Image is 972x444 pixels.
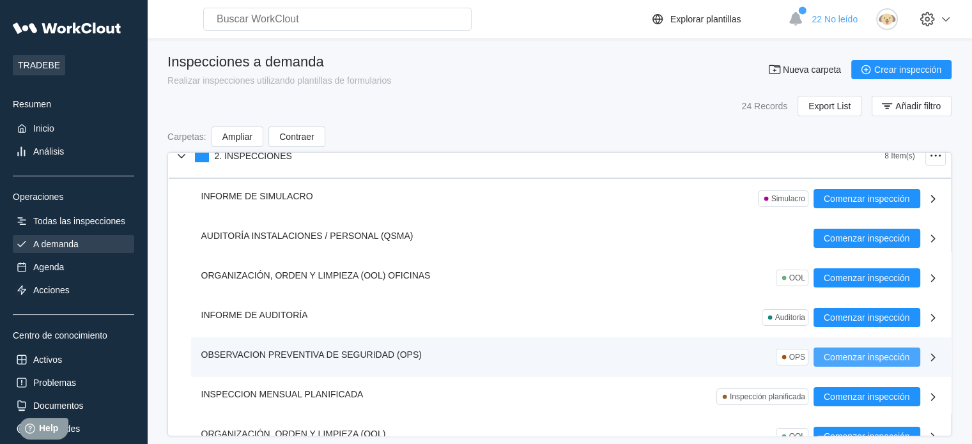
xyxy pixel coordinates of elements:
[191,258,951,298] a: ORGANIZACIÓN, ORDEN Y LIMPIEZA (OOL) OFICINASOOLComenzar inspección
[212,126,263,147] button: Ampliar
[760,60,851,79] button: Nueva carpeta
[798,96,861,116] button: Export List
[824,194,910,203] span: Comenzar inspección
[13,397,134,415] a: Documentos
[814,308,920,327] button: Comenzar inspección
[33,123,54,134] div: Inicio
[167,132,206,142] div: Carpetas :
[13,192,134,202] div: Operaciones
[895,102,941,111] span: Añadir filtro
[191,377,951,417] a: INSPECCION MENSUAL PLANIFICADAInspección planificadaComenzar inspección
[13,374,134,392] a: Problemas
[33,378,76,388] div: Problemas
[191,218,951,258] a: AUDITORÍA INSTALACIONES / PERSONAL (QSMA)Comenzar inspección
[33,146,64,157] div: Análisis
[222,132,252,141] span: Ampliar
[812,14,858,24] span: 22 No leído
[201,429,386,439] span: ORGANIZACIÓN, ORDEN Y LIMPIEZA (OOL)
[279,132,314,141] span: Contraer
[33,285,70,295] div: Acciones
[884,151,914,160] div: 8 Item(s)
[13,351,134,369] a: Activos
[167,54,391,70] div: Inspecciones a demanda
[824,353,910,362] span: Comenzar inspección
[33,401,84,411] div: Documentos
[13,420,134,438] a: Habilidades
[824,273,910,282] span: Comenzar inspección
[13,142,134,160] a: Análisis
[33,355,62,365] div: Activos
[201,310,308,320] span: INFORME DE AUDITORÍA
[201,191,313,201] span: INFORME DE SIMULACRO
[789,353,805,362] div: OPS
[33,262,64,272] div: Agenda
[771,194,805,203] div: Simulacro
[268,126,325,147] button: Contraer
[13,119,134,137] a: Inicio
[851,60,952,79] button: Crear inspección
[824,432,910,441] span: Comenzar inspección
[814,387,920,406] button: Comenzar inspección
[13,235,134,253] a: A demanda
[191,337,951,377] a: OBSERVACION PREVENTIVA DE SEGURIDAD (OPS)OPSComenzar inspección
[215,151,292,161] div: 2. INSPECCIONES
[13,212,134,230] a: Todas las inspecciones
[203,8,472,31] input: Buscar WorkClout
[814,268,920,287] button: Comenzar inspección
[191,179,951,218] a: INFORME DE SIMULACROSimulacroComenzar inspección
[201,270,431,280] span: ORGANIZACIÓN, ORDEN Y LIMPIEZA (OOL) OFICINAS
[814,229,920,248] button: Comenzar inspección
[33,216,125,226] div: Todas las inspecciones
[33,239,79,249] div: A demanda
[670,14,741,24] div: Explorar plantillas
[201,349,422,360] span: OBSERVACION PREVENTIVA DE SEGURIDAD (OPS)
[167,75,391,86] div: Realizar inspecciones utilizando plantillas de formularios
[824,392,910,401] span: Comenzar inspección
[13,281,134,299] a: Acciones
[824,234,910,243] span: Comenzar inspección
[650,11,782,27] a: Explorar plantillas
[201,231,413,241] span: AUDITORÍA INSTALACIONES / PERSONAL (QSMA)
[741,101,787,111] div: 24 Records
[789,432,805,441] div: OOL
[814,348,920,367] button: Comenzar inspección
[876,8,898,30] img: dog.png
[775,313,805,322] div: Auditoria
[13,55,65,75] span: TRADEBE
[789,273,805,282] div: OOL
[808,102,851,111] span: Export List
[824,313,910,322] span: Comenzar inspección
[201,389,364,399] span: INSPECCION MENSUAL PLANIFICADA
[13,258,134,276] a: Agenda
[191,298,951,337] a: INFORME DE AUDITORÍAAuditoriaComenzar inspección
[814,189,920,208] button: Comenzar inspección
[872,96,952,116] button: Añadir filtro
[13,99,134,109] div: Resumen
[13,330,134,341] div: Centro de conocimiento
[783,65,841,74] span: Nueva carpeta
[874,65,941,74] span: Crear inspección
[730,392,805,401] div: Inspección planificada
